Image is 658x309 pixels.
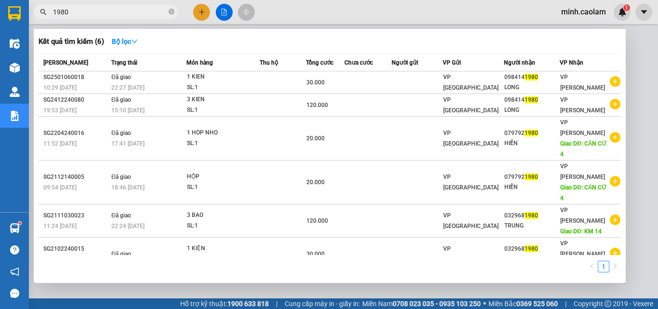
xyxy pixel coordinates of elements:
[443,59,461,66] span: VP Gửi
[111,107,145,114] span: 15:10 [DATE]
[187,182,259,193] div: SL: 1
[560,140,606,158] span: Giao DĐ: CĂN CỨ 4
[187,210,259,221] div: 3 BAO
[43,244,108,254] div: SG2102240015
[560,119,605,136] span: VP [PERSON_NAME]
[169,8,174,17] span: close-circle
[53,7,167,17] input: Tìm tên, số ĐT hoặc mã đơn
[43,140,77,147] span: 11:52 [DATE]
[43,211,108,221] div: SG2111030023
[111,74,131,81] span: Đã giao
[598,261,609,272] li: 1
[43,84,77,91] span: 10:29 [DATE]
[344,59,373,66] span: Chưa cước
[306,217,328,224] span: 120.000
[169,9,174,14] span: close-circle
[610,76,620,87] span: plus-circle
[560,96,605,114] span: VP [PERSON_NAME]
[610,215,620,225] span: plus-circle
[43,184,77,191] span: 09:54 [DATE]
[306,251,325,257] span: 30.000
[560,74,605,91] span: VP [PERSON_NAME]
[187,72,259,82] div: 1 KIEN
[10,223,20,233] img: warehouse-icon
[187,138,259,149] div: SL: 1
[612,263,618,269] span: right
[443,96,499,114] span: VP [GEOGRAPHIC_DATA]
[504,138,559,148] div: HIỀN
[560,163,605,180] span: VP [PERSON_NAME]
[306,59,333,66] span: Tổng cước
[504,182,559,192] div: HIỀN
[111,96,131,103] span: Đã giao
[10,289,19,298] span: message
[610,99,620,109] span: plus-circle
[10,87,20,97] img: warehouse-icon
[18,222,21,225] sup: 1
[186,59,213,66] span: Món hàng
[306,102,328,108] span: 120.000
[43,72,108,82] div: SG2501060018
[111,84,145,91] span: 22:27 [DATE]
[609,261,621,272] li: Next Page
[610,248,620,258] span: plus-circle
[187,105,259,116] div: SL: 1
[560,240,605,257] span: VP [PERSON_NAME]
[306,179,325,186] span: 20.000
[187,172,259,182] div: HỘP
[10,111,20,121] img: solution-icon
[187,254,259,265] div: SL: 1
[111,184,145,191] span: 18:46 [DATE]
[43,128,108,138] div: SG2204240016
[10,39,20,49] img: warehouse-icon
[111,140,145,147] span: 17:41 [DATE]
[43,59,88,66] span: [PERSON_NAME]
[111,251,131,257] span: Đã giao
[560,184,606,202] span: Giao DĐ: CĂN CỨ 4
[589,263,595,269] span: left
[504,244,559,254] div: 032968
[504,72,559,82] div: 098414
[443,174,499,191] span: VP [GEOGRAPHIC_DATA]
[43,107,77,114] span: 19:53 [DATE]
[504,95,559,105] div: 098414
[306,79,325,86] span: 30.000
[504,128,559,138] div: 079792
[306,135,325,142] span: 20.000
[525,245,538,252] span: 1980
[131,38,138,45] span: down
[187,128,259,138] div: 1 HOP NHO
[443,130,499,147] span: VP [GEOGRAPHIC_DATA]
[525,212,538,219] span: 1980
[40,9,47,15] span: search
[525,130,538,136] span: 1980
[43,95,108,105] div: SG2412240080
[504,211,559,221] div: 032968
[43,223,77,229] span: 11:24 [DATE]
[560,228,602,235] span: Giao DĐ: KM 14
[39,37,104,47] h3: Kết quả tìm kiếm ( 6 )
[586,261,598,272] button: left
[187,82,259,93] div: SL: 1
[504,221,559,231] div: TRUNG
[504,105,559,115] div: LONG
[187,94,259,105] div: 3 KIEN
[504,254,559,264] div: TRUNG
[112,38,138,45] strong: Bộ lọc
[610,132,620,143] span: plus-circle
[260,59,278,66] span: Thu hộ
[111,174,131,180] span: Đã giao
[525,174,538,180] span: 1980
[560,59,583,66] span: VP Nhận
[392,59,418,66] span: Người gửi
[43,172,108,182] div: SG2112140005
[187,221,259,231] div: SL: 1
[111,130,131,136] span: Đã giao
[443,245,499,263] span: VP [GEOGRAPHIC_DATA]
[504,82,559,93] div: LONG
[10,245,19,255] span: question-circle
[111,212,131,219] span: Đã giao
[525,96,538,103] span: 1980
[560,207,605,224] span: VP [PERSON_NAME]
[104,34,145,49] button: Bộ lọcdown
